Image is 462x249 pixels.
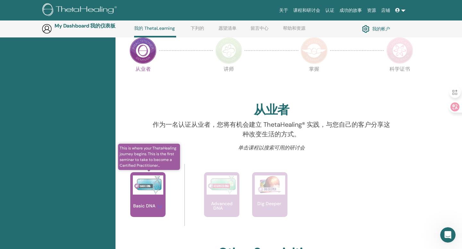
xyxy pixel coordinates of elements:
[118,144,180,170] span: This is where your ThetaHealing journey begins. This is the first seminar to take to become a Cer...
[218,26,236,36] a: 愿望清单
[131,204,166,208] p: Basic DNA
[130,67,157,93] p: 从业者
[364,4,379,16] a: 资源
[215,37,242,64] img: Instructor
[251,26,269,36] a: 留言中心
[215,67,242,93] p: 讲师
[386,67,413,93] p: 科学证书
[42,3,119,18] img: logo.png
[133,175,163,195] img: Basic DNA
[277,4,291,16] a: 关于
[204,172,239,230] a: Advanced DNA Advanced DNA
[291,4,323,16] a: 课程和研讨会
[204,201,239,210] p: Advanced DNA
[252,172,287,230] a: Dig Deeper Dig Deeper
[130,37,157,64] img: Practitioner
[362,23,370,34] img: cog.svg
[379,4,393,16] a: 店铺
[42,24,52,34] img: generic-user-icon.jpg
[301,67,328,93] p: 掌握
[255,175,285,195] img: Dig Deeper
[283,26,305,36] a: 帮助和资源
[130,172,166,230] a: This is where your ThetaHealing journey begins. This is the first seminar to take to become a Cer...
[301,37,328,64] img: Master
[323,4,337,16] a: 认证
[90,22,115,29] span: 我的仪表板
[440,227,456,243] iframe: Intercom live chat
[386,37,413,64] img: Certificate of Science
[254,103,289,117] h2: 从业者
[134,26,176,37] a: 我的 ThetaLearning
[337,4,364,16] a: 成功的故事
[252,201,287,210] p: Dig Deeper
[55,23,119,35] h3: My Dashboard
[152,144,391,152] p: 单击课程以搜索可用的研讨会
[152,120,391,139] p: 作为一名认证从业者，您将有机会建立 ThetaHealing® 实践，与您自己的客户分享这种改变生活的方式。
[191,26,204,36] a: 下列的
[207,175,237,195] img: Advanced DNA
[362,23,390,34] a: 我的帐户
